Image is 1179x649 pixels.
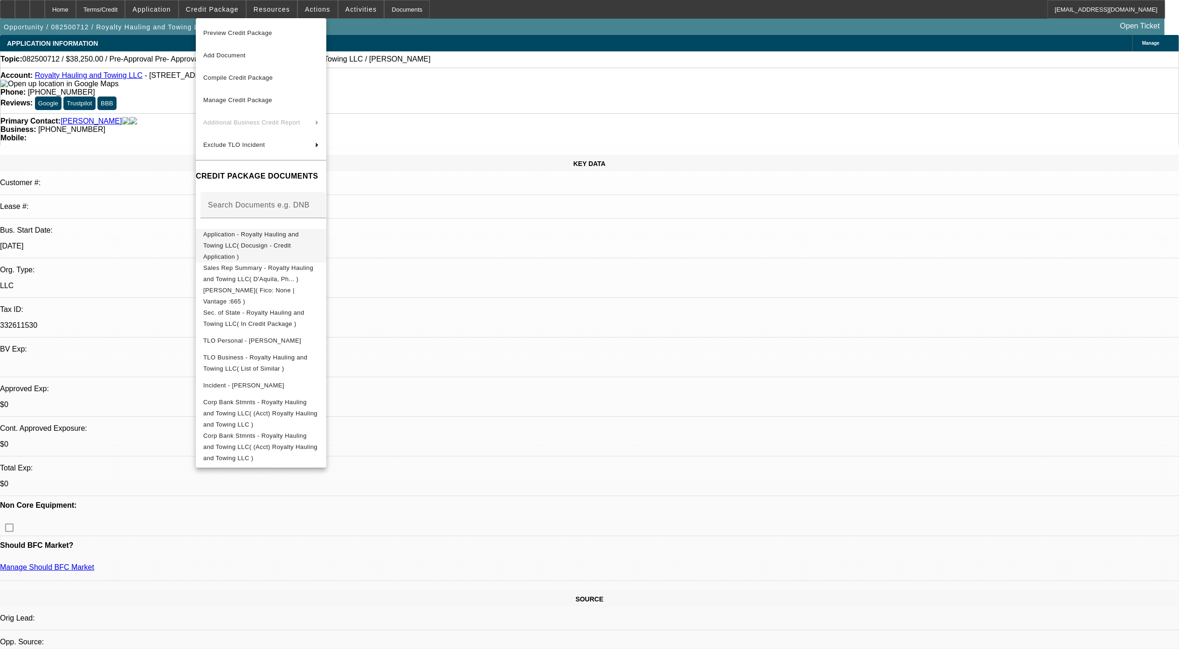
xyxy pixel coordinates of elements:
span: Preview Credit Package [203,29,272,36]
button: Sales Rep Summary - Royalty Hauling and Towing LLC( D'Aquila, Ph... ) [196,262,326,284]
button: Application - Royalty Hauling and Towing LLC( Docusign - Credit Application ) [196,228,326,262]
button: Incident - Williams, Jeffrey [196,374,326,396]
span: Application - Royalty Hauling and Towing LLC( Docusign - Credit Application ) [203,230,299,260]
span: Sec. of State - Royalty Hauling and Towing LLC( In Credit Package ) [203,309,304,327]
span: Add Document [203,52,246,59]
span: Exclude TLO Incident [203,141,265,148]
span: [PERSON_NAME]( Fico: None | Vantage :665 ) [203,286,295,304]
h4: CREDIT PACKAGE DOCUMENTS [196,171,326,182]
span: Manage Credit Package [203,97,272,104]
button: Sec. of State - Royalty Hauling and Towing LLC( In Credit Package ) [196,307,326,329]
button: TLO Business - Royalty Hauling and Towing LLC( List of Similar ) [196,352,326,374]
mat-label: Search Documents e.g. DNB [208,200,310,208]
span: TLO Business - Royalty Hauling and Towing LLC( List of Similar ) [203,353,307,372]
span: TLO Personal - [PERSON_NAME] [203,337,301,344]
span: Corp Bank Stmnts - Royalty Hauling and Towing LLC( (Acct) Royalty Hauling and Towing LLC ) [203,398,317,428]
button: Transunion - Williams, Jeffrey( Fico: None | Vantage :665 ) [196,284,326,307]
button: TLO Personal - Williams, Jeffrey [196,329,326,352]
button: Corp Bank Stmnts - Royalty Hauling and Towing LLC( (Acct) Royalty Hauling and Towing LLC ) [196,430,326,463]
span: Sales Rep Summary - Royalty Hauling and Towing LLC( D'Aquila, Ph... ) [203,264,313,282]
span: Corp Bank Stmnts - Royalty Hauling and Towing LLC( (Acct) Royalty Hauling and Towing LLC ) [203,432,317,461]
button: Corp Bank Stmnts - Royalty Hauling and Towing LLC( (Acct) Royalty Hauling and Towing LLC ) [196,396,326,430]
span: Incident - [PERSON_NAME] [203,381,284,388]
span: Compile Credit Package [203,74,273,81]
